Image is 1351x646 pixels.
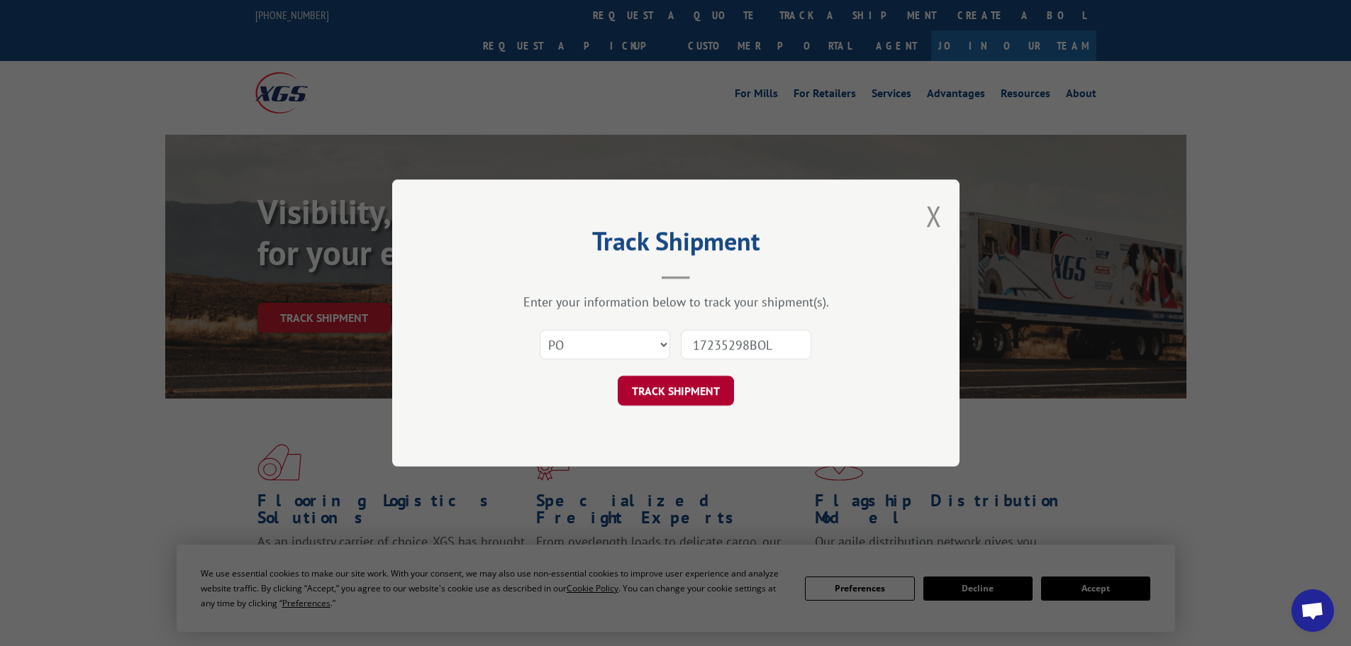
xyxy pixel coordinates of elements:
button: TRACK SHIPMENT [618,376,734,406]
button: Close modal [926,197,942,235]
div: Open chat [1291,589,1334,632]
div: Enter your information below to track your shipment(s). [463,294,889,310]
h2: Track Shipment [463,231,889,258]
input: Number(s) [681,330,811,360]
